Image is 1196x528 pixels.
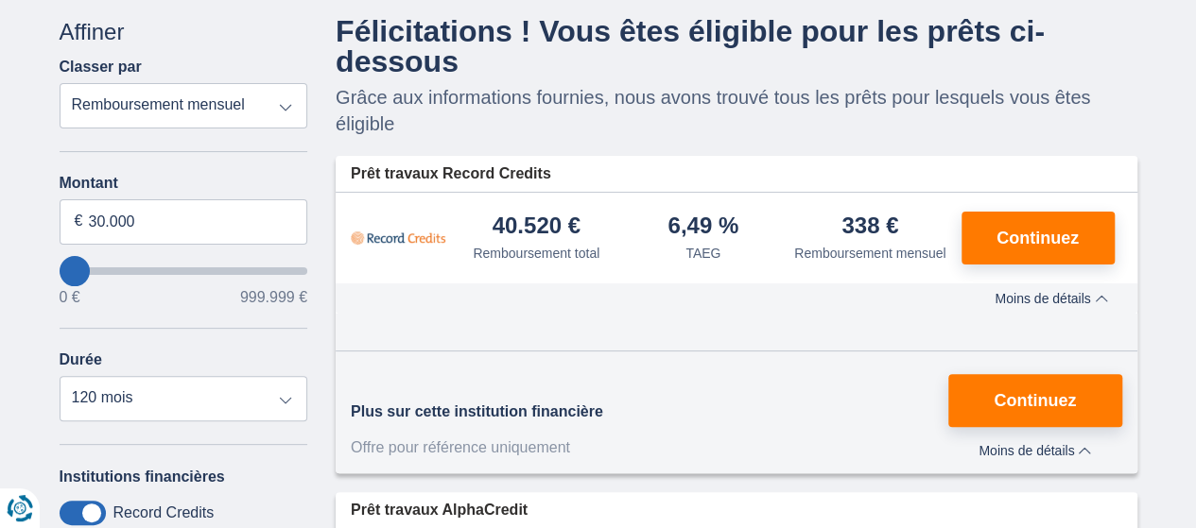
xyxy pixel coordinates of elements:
[994,392,1076,409] span: Continuez
[60,267,308,275] input: wantToBorrow
[113,504,215,521] label: Record Credits
[995,292,1107,305] span: Moins de détails
[473,244,599,263] div: Remboursement total
[685,244,720,263] div: TAEG
[351,401,626,423] div: Plus sur cette institution financière
[351,214,445,262] img: pret personnel Record Credits
[240,290,307,305] span: 999.999 €
[351,163,551,185] span: Prêt travaux Record Credits
[336,16,1137,77] h4: Félicitations ! Vous êtes éligible pour les prêts ci-dessous
[351,437,626,459] div: Offre pour référence uniquement
[60,16,308,48] div: Affiner
[60,351,102,368] label: Durée
[948,374,1121,427] button: Continuez
[60,59,142,76] label: Classer par
[60,290,80,305] span: 0 €
[794,244,945,263] div: Remboursement mensuel
[962,212,1115,264] button: Continuez
[667,214,738,240] div: 6,49 %
[997,230,1079,247] span: Continuez
[948,436,1121,458] button: Moins de détails
[980,291,1121,306] button: Moins de détails
[60,175,308,192] label: Montant
[841,214,898,240] div: 338 €
[493,214,581,240] div: 40.520 €
[60,468,225,485] label: Institutions financières
[351,500,528,521] span: Prêt travaux AlphaCredit
[75,211,83,232] span: €
[336,84,1137,137] p: Grâce aux informations fournies, nous avons trouvé tous les prêts pour lesquels vous êtes éligible
[979,444,1091,457] span: Moins de détails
